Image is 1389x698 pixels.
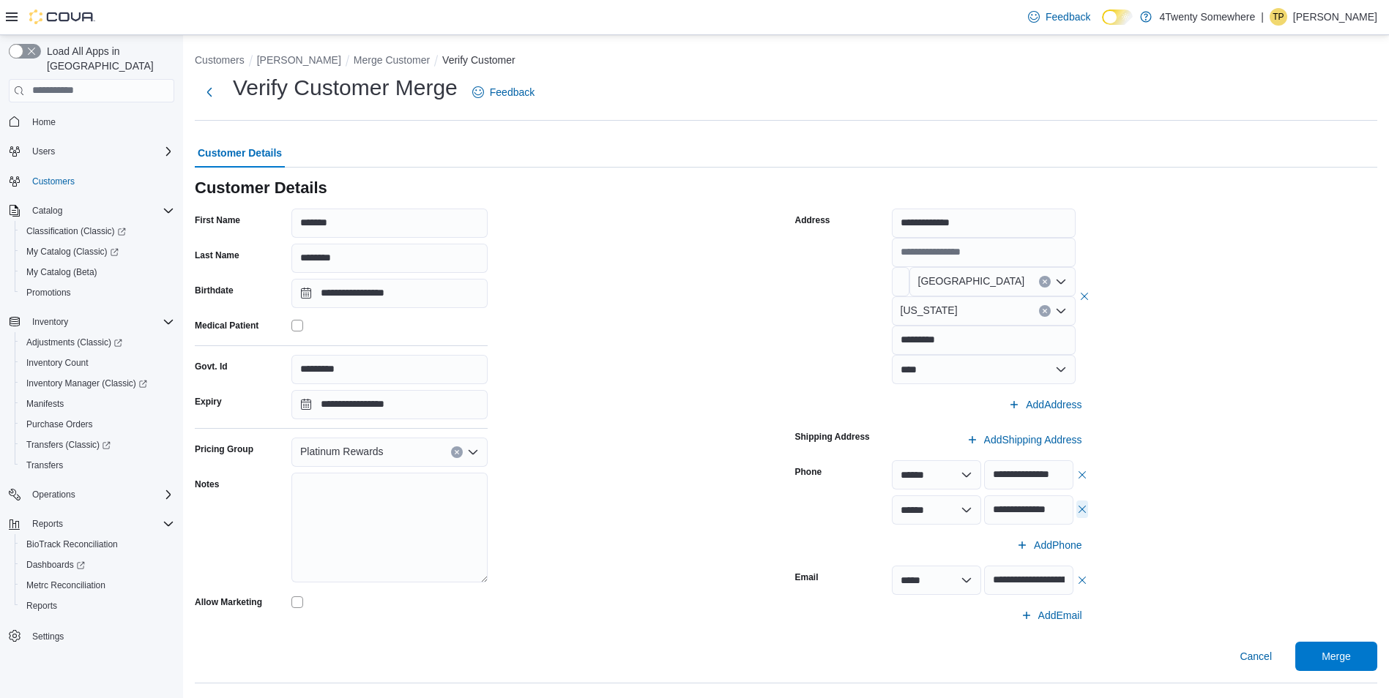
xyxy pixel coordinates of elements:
[26,515,174,533] span: Reports
[15,221,180,241] a: Classification (Classic)
[26,287,71,299] span: Promotions
[21,457,174,474] span: Transfers
[442,54,515,66] button: Verify Customer
[1159,8,1255,26] p: 4Twenty Somewhere
[467,446,479,458] button: Open list of options
[21,536,174,553] span: BioTrack Reconciliation
[15,455,180,476] button: Transfers
[1039,276,1051,288] button: Clear input
[795,431,870,443] label: Shipping Address
[32,176,75,187] span: Customers
[21,416,99,433] a: Purchase Orders
[26,143,174,160] span: Users
[1273,8,1284,26] span: TP
[1002,390,1087,419] button: AddAddress
[26,172,174,190] span: Customers
[26,486,81,503] button: Operations
[918,272,1025,290] span: [GEOGRAPHIC_DATA]
[26,225,126,237] span: Classification (Classic)
[901,301,958,319] span: [US_STATE]
[32,205,62,217] span: Catalog
[21,395,70,413] a: Manifests
[26,398,64,410] span: Manifests
[195,54,245,66] button: Customers
[26,459,63,471] span: Transfers
[3,200,180,221] button: Catalog
[1055,305,1067,317] button: Open list of options
[21,263,103,281] a: My Catalog (Beta)
[3,170,180,192] button: Customers
[1270,8,1287,26] div: Tyler Pallotta
[195,214,240,226] label: First Name
[21,556,174,574] span: Dashboards
[198,138,282,168] span: Customer Details
[1293,8,1377,26] p: [PERSON_NAME]
[26,626,174,645] span: Settings
[41,44,174,73] span: Load All Apps in [GEOGRAPHIC_DATA]
[29,10,95,24] img: Cova
[3,111,180,132] button: Home
[21,375,153,392] a: Inventory Manager (Classic)
[15,555,180,575] a: Dashboards
[26,313,74,331] button: Inventory
[451,446,463,458] button: Clear input
[1046,10,1090,24] span: Feedback
[795,466,822,478] label: Phone
[195,479,219,490] label: Notes
[21,577,174,594] span: Metrc Reconciliation
[26,113,62,131] a: Home
[15,414,180,435] button: Purchase Orders
[32,518,63,530] span: Reports
[32,631,64,642] span: Settings
[195,320,258,331] label: Medical Patient
[32,116,56,128] span: Home
[15,575,180,596] button: Metrc Reconciliation
[21,597,63,615] a: Reports
[1034,538,1081,552] span: Add Phone
[15,241,180,262] a: My Catalog (Classic)
[15,353,180,373] button: Inventory Count
[21,334,174,351] span: Adjustments (Classic)
[1102,10,1133,25] input: Dark Mode
[354,54,430,66] button: Merge Customer
[21,436,174,454] span: Transfers (Classic)
[26,419,93,430] span: Purchase Orders
[26,173,81,190] a: Customers
[9,105,174,685] nav: Complex example
[21,222,174,240] span: Classification (Classic)
[26,202,68,219] button: Catalog
[15,373,180,394] a: Inventory Manager (Classic)
[21,416,174,433] span: Purchase Orders
[32,489,75,500] span: Operations
[1038,608,1082,623] span: Add Email
[15,394,180,414] button: Manifests
[1039,305,1051,317] button: Clear input
[26,202,174,219] span: Catalog
[21,354,174,372] span: Inventory Count
[3,312,180,332] button: Inventory
[3,514,180,534] button: Reports
[21,263,174,281] span: My Catalog (Beta)
[26,628,70,645] a: Settings
[21,222,132,240] a: Classification (Classic)
[195,443,253,455] label: Pricing Group
[15,332,180,353] a: Adjustments (Classic)
[26,600,57,612] span: Reports
[195,596,262,608] label: Allow Marketing
[21,284,77,301] a: Promotions
[195,285,234,296] label: Birthdate
[291,390,488,419] input: Press the down key to open a popover containing a calendar.
[195,249,239,261] label: Last Name
[32,316,68,328] span: Inventory
[984,432,1082,447] span: Add Shipping Address
[795,214,830,226] label: Address
[21,334,128,351] a: Adjustments (Classic)
[21,243,124,260] a: My Catalog (Classic)
[195,361,228,372] label: Govt. Id
[233,73,458,102] h1: Verify Customer Merge
[26,538,118,550] span: BioTrack Reconciliation
[195,179,327,197] h3: Customer Details
[21,536,124,553] a: BioTrack Reconciliation
[21,395,174,413] span: Manifests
